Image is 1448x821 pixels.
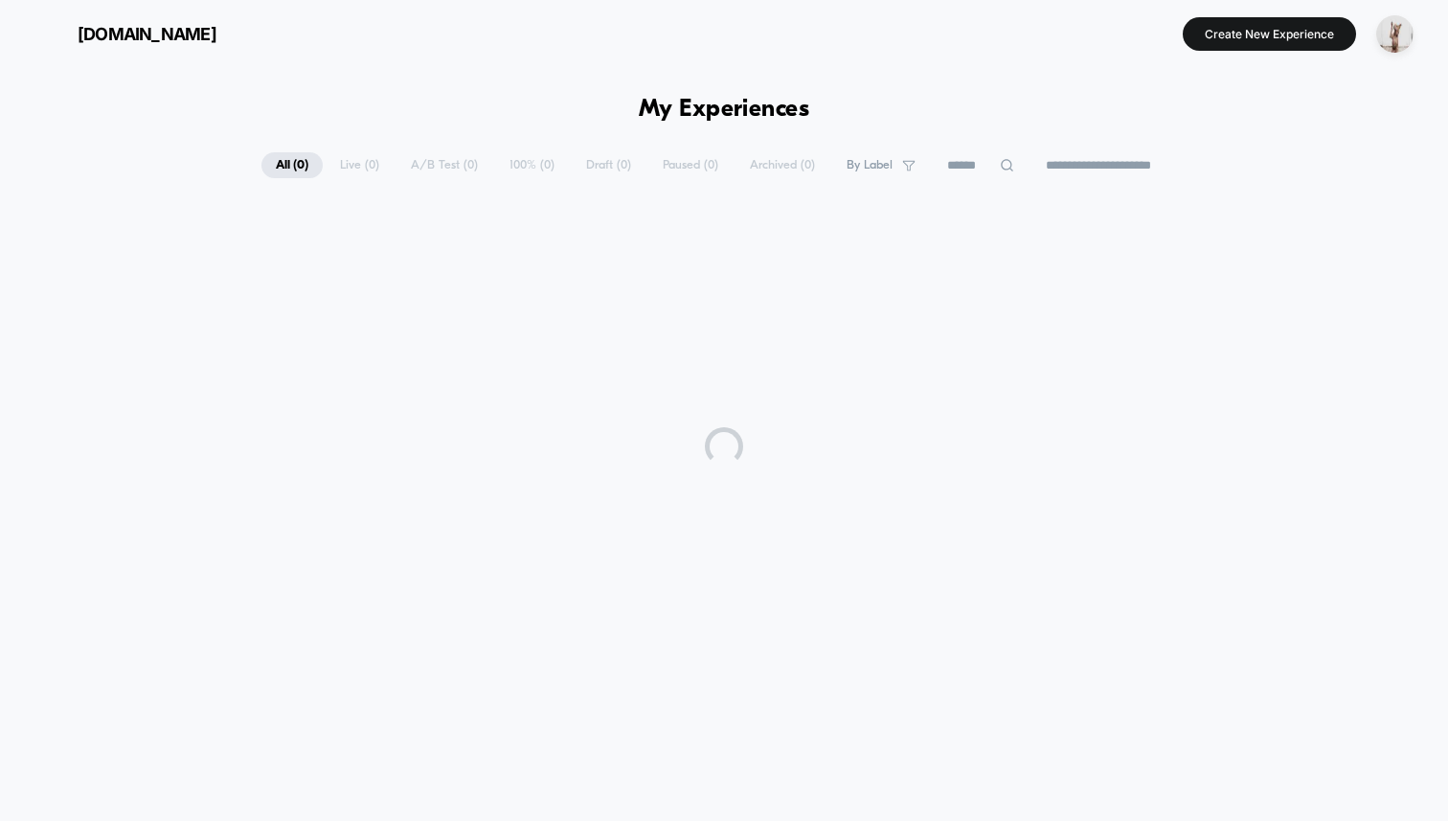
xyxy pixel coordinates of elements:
[1376,15,1414,53] img: ppic
[1370,14,1419,54] button: ppic
[261,152,323,178] span: All ( 0 )
[29,18,222,49] button: [DOMAIN_NAME]
[639,96,810,124] h1: My Experiences
[1183,17,1356,51] button: Create New Experience
[78,24,216,44] span: [DOMAIN_NAME]
[847,158,893,172] span: By Label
